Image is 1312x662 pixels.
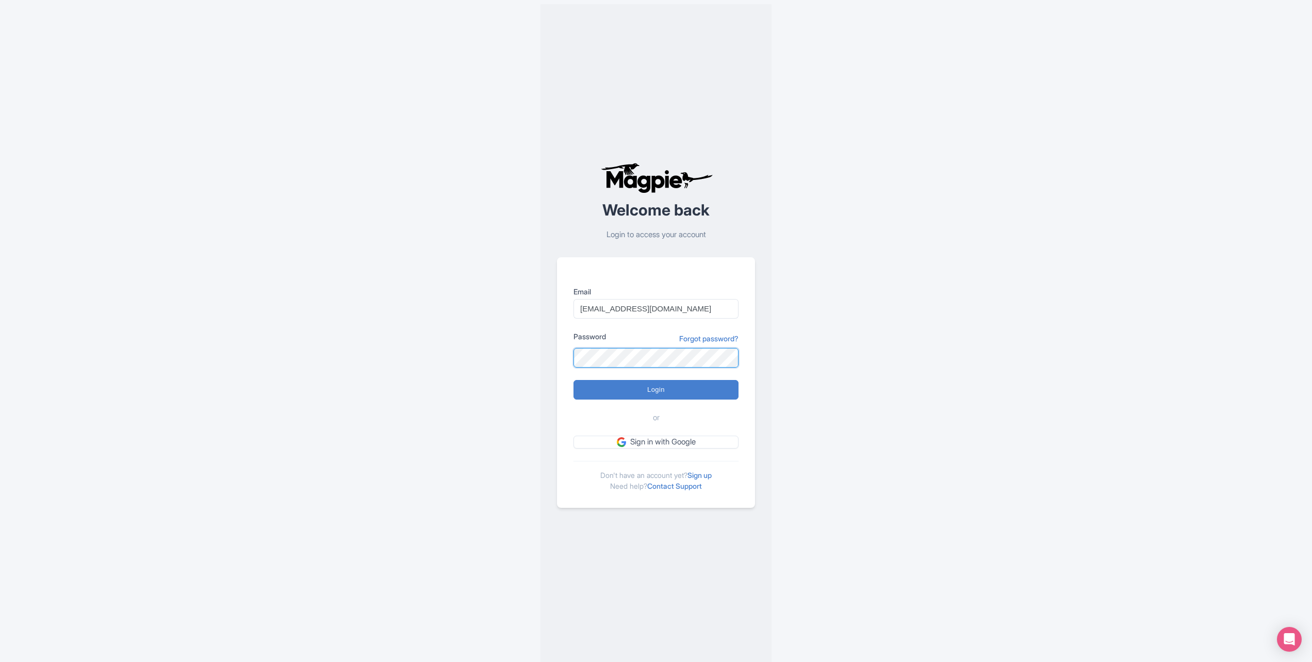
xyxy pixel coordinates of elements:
a: Contact Support [647,482,702,490]
a: Sign in with Google [573,436,739,449]
label: Email [573,286,739,297]
img: google.svg [617,437,626,446]
input: you@example.com [573,299,739,319]
input: Login [573,380,739,400]
p: Login to access your account [557,229,755,241]
h2: Welcome back [557,202,755,219]
label: Password [573,331,606,342]
a: Forgot password? [679,333,739,344]
div: Open Intercom Messenger [1277,627,1302,652]
a: Sign up [687,471,712,479]
img: logo-ab69f6fb50320c5b225c76a69d11143b.png [598,162,714,193]
div: Don't have an account yet? Need help? [573,461,739,491]
span: or [653,412,660,424]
